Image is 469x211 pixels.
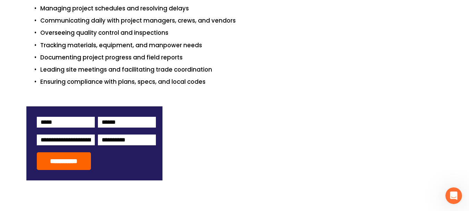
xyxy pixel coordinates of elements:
[40,16,443,25] p: Communicating daily with project managers, crews, and vendors
[40,41,443,50] p: Tracking materials, equipment, and manpower needs
[445,187,462,204] iframe: Intercom live chat
[40,77,443,87] p: Ensuring compliance with plans, specs, and local codes
[40,28,443,38] p: Overseeing quality control and inspections
[40,4,443,13] p: Managing project schedules and resolving delays
[40,65,443,74] p: Leading site meetings and facilitating trade coordination
[40,53,443,62] p: Documenting project progress and field reports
